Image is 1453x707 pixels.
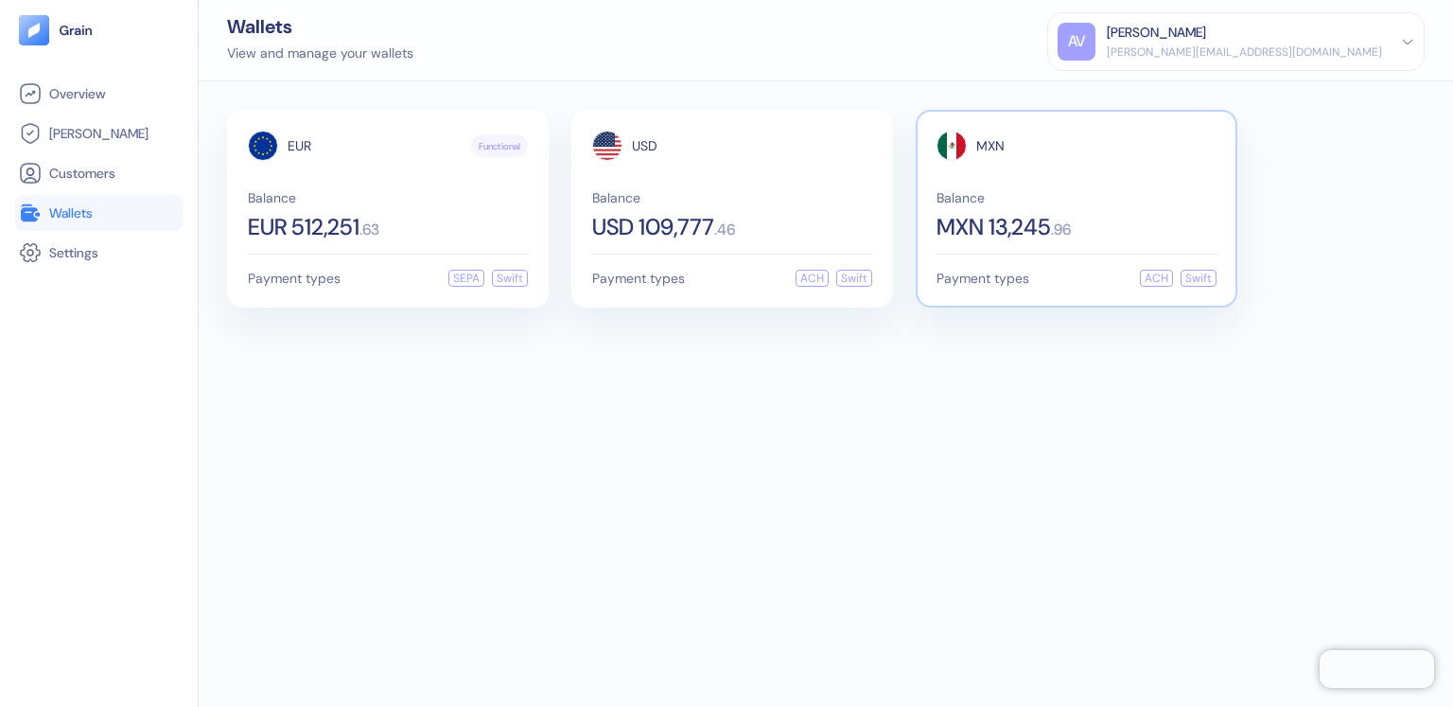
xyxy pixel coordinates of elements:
[49,243,98,262] span: Settings
[288,139,311,152] span: EUR
[248,191,528,204] span: Balance
[937,191,1217,204] span: Balance
[937,216,1051,239] span: MXN 13,245
[1181,270,1217,287] div: Swift
[714,222,735,238] span: . 46
[592,191,872,204] span: Balance
[19,241,179,264] a: Settings
[976,139,1005,152] span: MXN
[19,162,179,185] a: Customers
[592,216,714,239] span: USD 109,777
[796,270,829,287] div: ACH
[19,82,179,105] a: Overview
[49,164,115,183] span: Customers
[479,139,520,153] span: Functional
[1107,44,1382,61] div: [PERSON_NAME][EMAIL_ADDRESS][DOMAIN_NAME]
[1051,222,1071,238] span: . 96
[937,272,1029,285] span: Payment types
[227,17,413,36] div: Wallets
[1320,650,1434,688] iframe: Chatra live chat
[632,139,657,152] span: USD
[1140,270,1173,287] div: ACH
[359,222,379,238] span: . 63
[448,270,484,287] div: SEPA
[19,15,49,45] img: logo-tablet-V2.svg
[49,203,93,222] span: Wallets
[592,272,685,285] span: Payment types
[49,84,105,103] span: Overview
[248,216,359,239] span: EUR 512,251
[227,44,413,63] div: View and manage your wallets
[492,270,528,287] div: Swift
[59,24,94,37] img: logo
[49,124,149,143] span: [PERSON_NAME]
[1107,23,1206,43] div: [PERSON_NAME]
[1058,23,1095,61] div: AV
[19,202,179,224] a: Wallets
[19,122,179,145] a: [PERSON_NAME]
[836,270,872,287] div: Swift
[248,272,341,285] span: Payment types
